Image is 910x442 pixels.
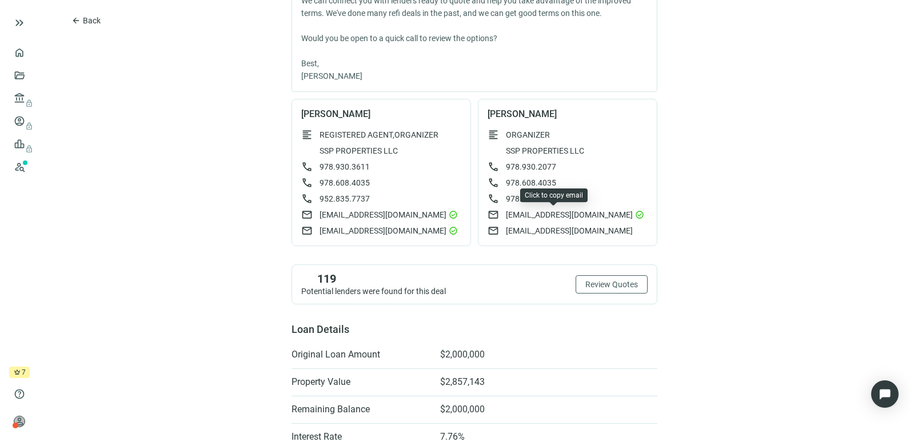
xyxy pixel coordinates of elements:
[488,109,648,120] span: [PERSON_NAME]
[301,57,648,70] div: Best,
[62,11,110,30] button: arrow_backBack
[22,367,26,378] span: 7
[301,129,313,140] span: format_align_left
[301,177,313,188] span: call
[506,209,633,220] span: [EMAIL_ADDRESS][DOMAIN_NAME]
[488,193,499,204] span: call
[14,388,25,400] span: help
[576,275,648,294] button: Review Quotes
[292,349,429,360] span: Original Loan Amount
[506,145,584,156] span: SSP PROPERTIES LLC
[488,225,499,236] span: mail
[585,280,638,289] span: Review Quotes
[506,162,556,171] span: 978.930.2077
[301,225,313,236] span: mail
[320,129,438,140] span: REGISTERED AGENT,ORGANIZER
[440,376,485,388] span: $2,857,143
[449,210,458,219] span: check_circle
[292,404,429,415] span: Remaining Balance
[440,349,485,360] span: $2,000,000
[320,162,370,171] span: 978.930.3611
[301,287,446,296] span: Potential lenders were found for this deal
[292,323,349,335] span: Loan Details
[301,209,313,220] span: mail
[320,145,398,156] span: SSP PROPERTIES LLC
[320,194,370,203] span: 952.835.7737
[301,109,461,120] span: [PERSON_NAME]
[301,161,313,172] span: call
[14,369,21,376] span: crown
[320,225,446,236] span: [EMAIL_ADDRESS][DOMAIN_NAME]
[635,210,644,219] span: check_circle
[301,32,648,45] div: Would you be open to a quick call to review the options?
[488,129,499,140] span: format_align_left
[301,70,648,82] div: [PERSON_NAME]
[525,191,583,200] div: Click to copy email
[488,209,499,220] span: mail
[13,16,26,30] button: keyboard_double_arrow_right
[301,193,313,204] span: call
[871,380,899,408] div: Open Intercom Messenger
[488,161,499,172] span: call
[71,16,81,25] span: arrow_back
[320,209,446,220] span: [EMAIL_ADDRESS][DOMAIN_NAME]
[14,416,25,427] span: person
[317,272,336,286] span: 119
[488,177,499,188] span: call
[506,178,556,187] span: 978.608.4035
[320,178,370,187] span: 978.608.4035
[449,226,458,235] span: check_circle
[440,404,485,415] span: $2,000,000
[292,376,429,388] span: Property Value
[506,225,633,236] span: [EMAIL_ADDRESS][DOMAIN_NAME]
[506,194,556,203] span: 978.930.3611
[83,16,101,25] span: Back
[506,129,550,140] span: ORGANIZER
